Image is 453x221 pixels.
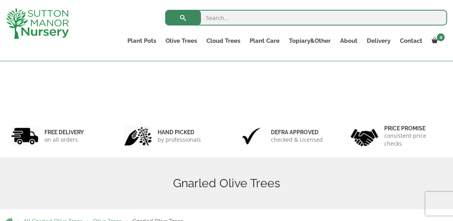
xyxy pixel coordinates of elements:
span: 0 [437,33,445,41]
a: Topiary&Other [284,35,335,46]
a: 0 [427,35,447,46]
a: Plant Pots [123,35,161,46]
a: Cloud Trees [202,35,245,46]
a: Plant Care [245,35,284,46]
img: 4.jpg [351,124,378,148]
img: 2.jpg [124,126,152,146]
p: checked & Licensed [271,136,323,144]
img: logo [6,8,69,39]
h1: Gnarled Olive Trees [6,176,447,190]
h6: Price promise [384,125,442,132]
p: consistent price checks [384,132,442,148]
input: Search... [165,10,447,26]
a: About [335,35,362,46]
h6: FREE DELIVERY [44,129,84,136]
h6: Defra approved [271,129,323,136]
a: Delivery [362,35,395,46]
img: 3.jpg [238,126,265,146]
a: Contact [395,35,427,46]
img: 1.jpg [11,126,39,146]
p: on all orders [44,136,84,144]
h6: hand picked [158,129,201,136]
a: Olive Trees [161,35,202,46]
p: by professionals [158,136,201,144]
